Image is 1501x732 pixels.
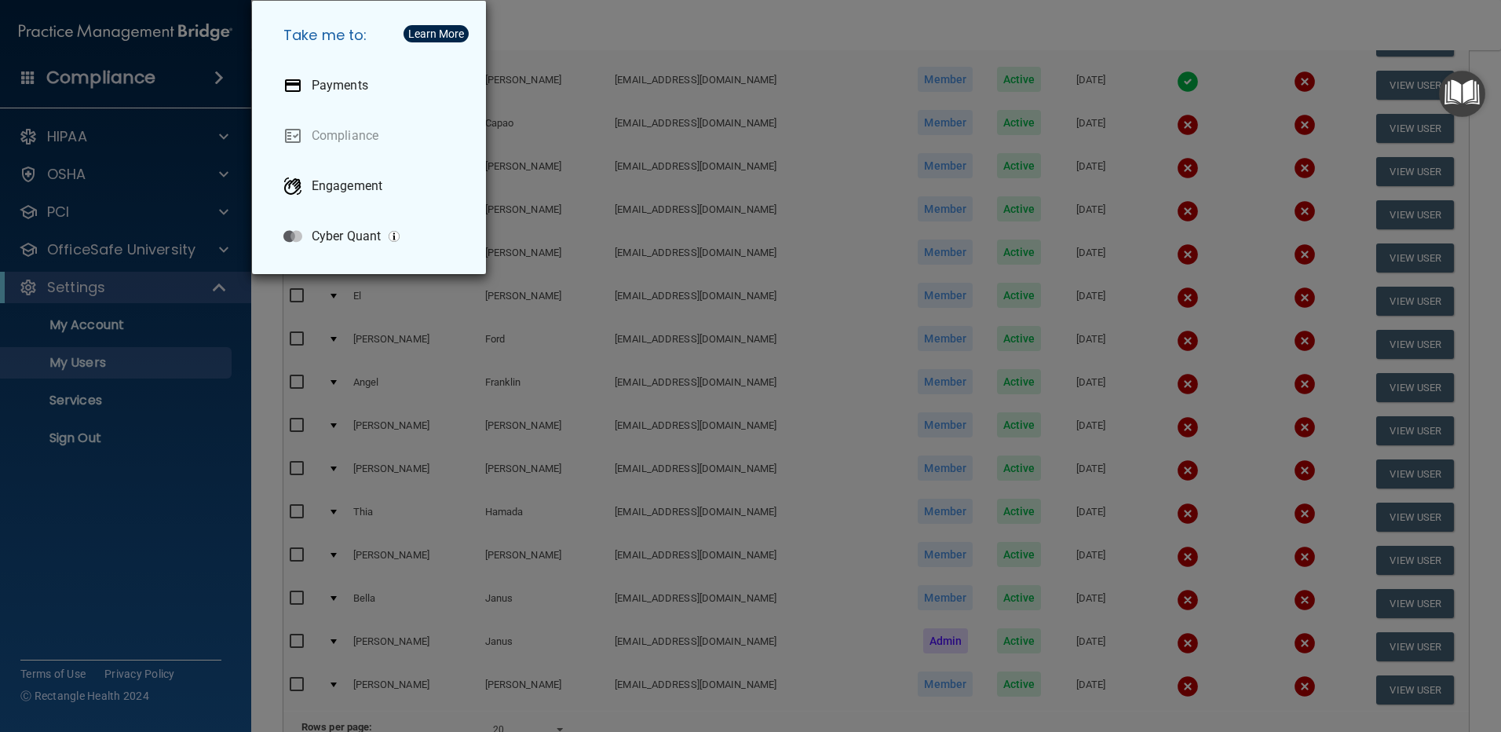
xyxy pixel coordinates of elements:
[408,28,464,39] div: Learn More
[271,164,473,208] a: Engagement
[312,229,381,244] p: Cyber Quant
[271,64,473,108] a: Payments
[271,13,473,57] h5: Take me to:
[271,214,473,258] a: Cyber Quant
[271,114,473,158] a: Compliance
[1439,71,1485,117] button: Open Resource Center
[1229,620,1482,683] iframe: Drift Widget Chat Controller
[312,78,368,93] p: Payments
[404,25,469,42] button: Learn More
[312,178,382,194] p: Engagement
